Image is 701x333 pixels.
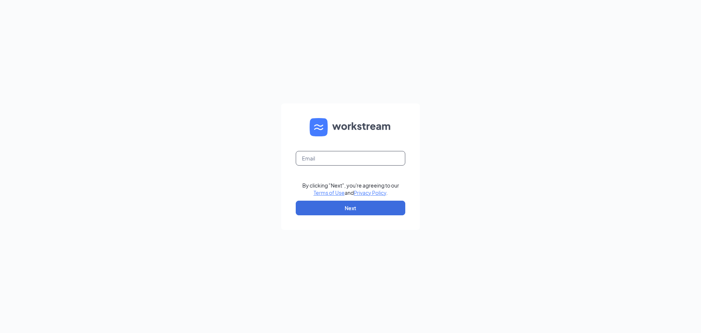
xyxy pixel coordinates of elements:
[302,182,399,196] div: By clicking "Next", you're agreeing to our and .
[296,151,405,166] input: Email
[354,189,386,196] a: Privacy Policy
[314,189,345,196] a: Terms of Use
[310,118,391,136] img: WS logo and Workstream text
[296,201,405,215] button: Next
